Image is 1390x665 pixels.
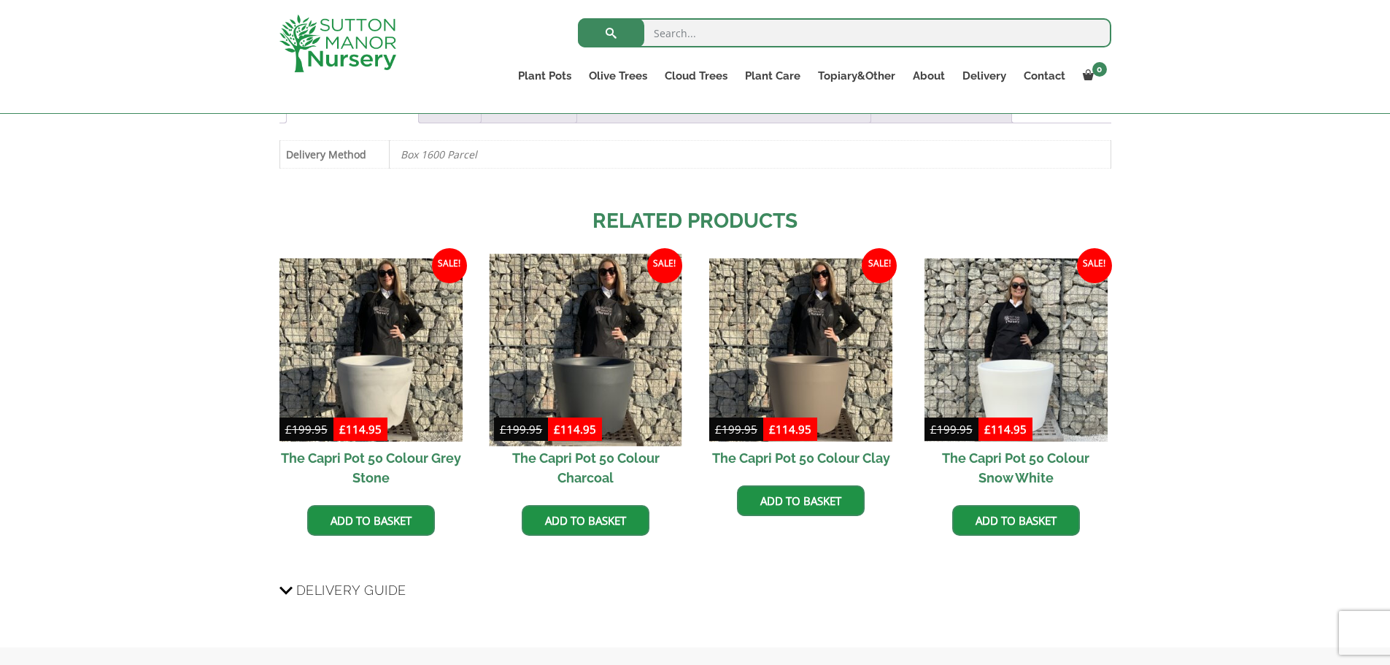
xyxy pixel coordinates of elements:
[578,18,1111,47] input: Search...
[285,422,292,437] span: £
[715,422,757,437] bdi: 199.95
[500,422,506,437] span: £
[769,422,776,437] span: £
[296,577,406,604] span: Delivery Guide
[509,66,580,86] a: Plant Pots
[952,505,1080,536] a: Add to basket: “The Capri Pot 50 Colour Snow White”
[709,442,892,474] h2: The Capri Pot 50 Colour Clay
[339,422,382,437] bdi: 114.95
[984,422,991,437] span: £
[984,422,1027,437] bdi: 114.95
[1077,248,1112,283] span: Sale!
[715,422,722,437] span: £
[930,422,937,437] span: £
[930,422,973,437] bdi: 199.95
[279,206,1111,237] h2: Related products
[924,442,1108,494] h2: The Capri Pot 50 Colour Snow White
[307,505,435,536] a: Add to basket: “The Capri Pot 50 Colour Grey Stone”
[339,422,346,437] span: £
[522,505,649,536] a: Add to basket: “The Capri Pot 50 Colour Charcoal”
[285,422,328,437] bdi: 199.95
[736,66,809,86] a: Plant Care
[279,258,463,442] img: The Capri Pot 50 Colour Grey Stone
[279,140,1111,169] table: Product Details
[279,258,463,494] a: Sale! The Capri Pot 50 Colour Grey Stone
[809,66,904,86] a: Topiary&Other
[1015,66,1074,86] a: Contact
[1092,62,1107,77] span: 0
[924,258,1108,442] img: The Capri Pot 50 Colour Snow White
[862,248,897,283] span: Sale!
[279,442,463,494] h2: The Capri Pot 50 Colour Grey Stone
[954,66,1015,86] a: Delivery
[494,258,677,494] a: Sale! The Capri Pot 50 Colour Charcoal
[769,422,811,437] bdi: 114.95
[490,253,682,446] img: The Capri Pot 50 Colour Charcoal
[647,248,682,283] span: Sale!
[737,485,865,516] a: Add to basket: “The Capri Pot 50 Colour Clay”
[709,258,892,474] a: Sale! The Capri Pot 50 Colour Clay
[554,422,596,437] bdi: 114.95
[1074,66,1111,86] a: 0
[500,422,542,437] bdi: 199.95
[904,66,954,86] a: About
[580,66,656,86] a: Olive Trees
[401,141,1100,168] p: Box 1600 Parcel
[554,422,560,437] span: £
[279,140,389,168] th: Delivery Method
[279,15,396,72] img: logo
[924,258,1108,494] a: Sale! The Capri Pot 50 Colour Snow White
[656,66,736,86] a: Cloud Trees
[432,248,467,283] span: Sale!
[494,442,677,494] h2: The Capri Pot 50 Colour Charcoal
[709,258,892,442] img: The Capri Pot 50 Colour Clay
